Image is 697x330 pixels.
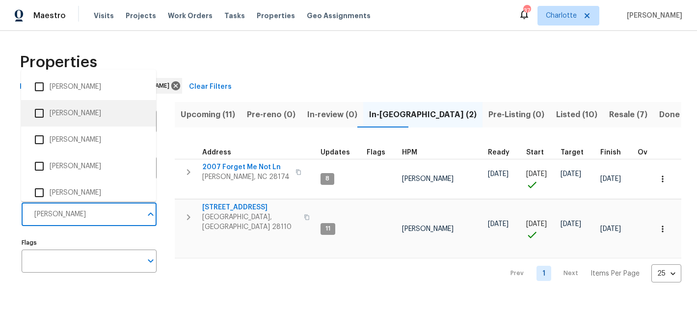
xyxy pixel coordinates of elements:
span: 2007 Forget Me Not Ln [202,162,290,172]
p: Items Per Page [590,269,640,279]
span: [DATE] [488,171,509,178]
span: [DATE] [561,221,581,228]
label: Flags [22,240,157,246]
span: Pre-Listing (0) [488,108,544,122]
li: [PERSON_NAME] [29,76,148,97]
span: Hide filters [20,81,58,93]
span: Projects [126,11,156,21]
span: Ready [488,149,509,156]
div: Days past target finish date [638,149,672,156]
span: In-review (0) [307,108,357,122]
span: [PERSON_NAME], NC 28174 [202,172,290,182]
span: Geo Assignments [307,11,371,21]
span: Clear Filters [189,81,232,93]
button: Clear Filters [185,78,236,96]
span: Charlotte [546,11,577,21]
span: [DATE] [561,171,581,178]
div: 37 [523,6,530,16]
div: Target renovation project end date [561,149,592,156]
td: Project started on time [522,159,557,199]
span: Flags [367,149,385,156]
span: In-[GEOGRAPHIC_DATA] (2) [369,108,477,122]
span: Upcoming (11) [181,108,235,122]
td: Project started on time [522,200,557,258]
span: [PERSON_NAME] [623,11,682,21]
span: Maestro [33,11,66,21]
span: Address [202,149,231,156]
span: Pre-reno (0) [247,108,295,122]
span: Finish [600,149,621,156]
li: [PERSON_NAME] [29,103,148,124]
li: [PERSON_NAME] [29,182,148,203]
a: Goto page 1 [536,266,551,281]
span: HPM [402,149,417,156]
span: Tasks [224,12,245,19]
button: Open [144,254,158,268]
span: Visits [94,11,114,21]
li: [PERSON_NAME] [29,129,148,150]
div: Earliest renovation start date (first business day after COE or Checkout) [488,149,518,156]
span: [DATE] [600,176,621,182]
span: [DATE] [526,221,547,228]
div: Actual renovation start date [526,149,553,156]
nav: Pagination Navigation [501,264,681,282]
span: [STREET_ADDRESS] [202,203,298,212]
span: [PERSON_NAME] [402,226,454,232]
input: Search ... [28,203,142,226]
span: [DATE] [526,171,547,178]
span: Work Orders [168,11,213,21]
button: Hide filters [16,78,62,96]
span: Target [561,149,584,156]
span: 8 [322,175,333,183]
span: Start [526,149,544,156]
li: [PERSON_NAME] [29,156,148,177]
span: [PERSON_NAME] [402,176,454,182]
span: Updates [321,149,350,156]
span: [DATE] [600,226,621,232]
button: Close [144,207,158,221]
span: 11 [322,225,334,233]
span: Overall [638,149,663,156]
div: Projected renovation finish date [600,149,630,156]
span: [DATE] [488,221,509,228]
span: Listed (10) [556,108,597,122]
span: Resale (7) [609,108,647,122]
span: Properties [257,11,295,21]
span: [GEOGRAPHIC_DATA], [GEOGRAPHIC_DATA] 28110 [202,212,298,232]
div: 25 [651,261,681,286]
span: Properties [20,57,97,67]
